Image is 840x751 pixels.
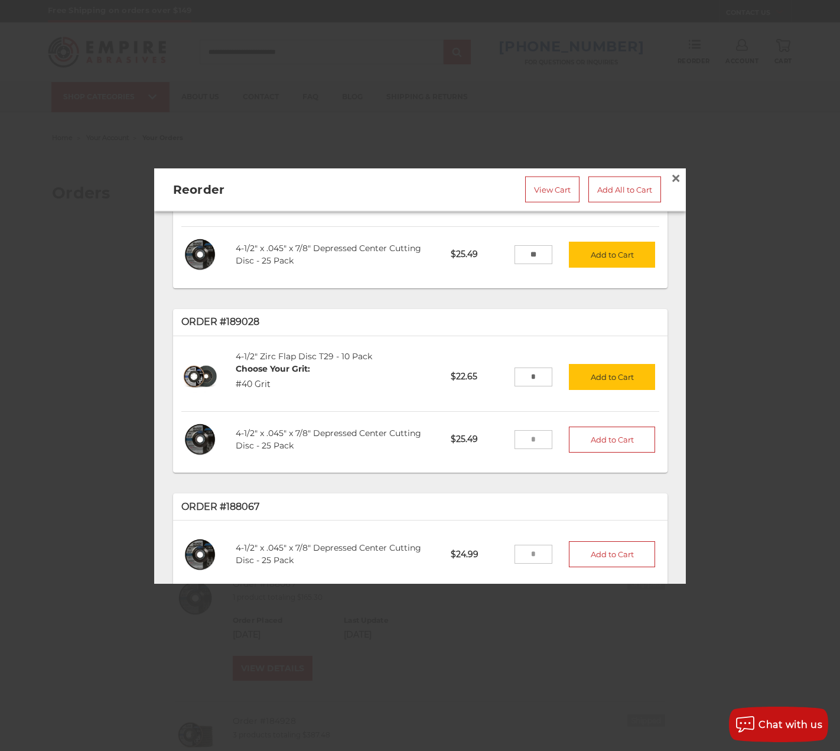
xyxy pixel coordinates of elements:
a: 4-1/2" x .045" x 7/8" Depressed Center Cutting Disc - 25 Pack [236,542,421,565]
dt: Choose Your Grit: [236,363,310,375]
a: 4-1/2" Zirc Flap Disc T29 - 10 Pack [236,351,372,362]
a: Add All to Cart [588,176,661,202]
img: 4-1/2 [181,420,220,459]
p: $24.99 [442,539,514,568]
p: $22.65 [442,362,514,391]
a: View Cart [525,176,579,202]
a: 4-1/2" x .045" x 7/8" Depressed Center Cutting Disc - 25 Pack [236,427,421,450]
a: Close [666,168,685,187]
p: Order #189028 [181,315,659,329]
button: Chat with us [729,707,828,742]
span: × [670,166,681,189]
a: 4-1/2" x .045" x 7/8" Depressed Center Cutting Disc - 25 Pack [236,242,421,265]
img: 4-1/2 [181,235,220,274]
span: Chat with us [758,719,822,730]
p: $25.49 [442,240,514,269]
h2: Reorder [173,180,368,198]
p: $25.49 [442,425,514,454]
p: Order #188067 [181,499,659,513]
button: Add to Cart [569,426,655,452]
button: Add to Cart [569,241,655,267]
button: Add to Cart [569,541,655,567]
dd: #40 Grit [236,378,310,391]
button: Add to Cart [569,363,655,389]
img: 4-1/2 [181,535,220,573]
img: 4-1/2 [181,357,220,396]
